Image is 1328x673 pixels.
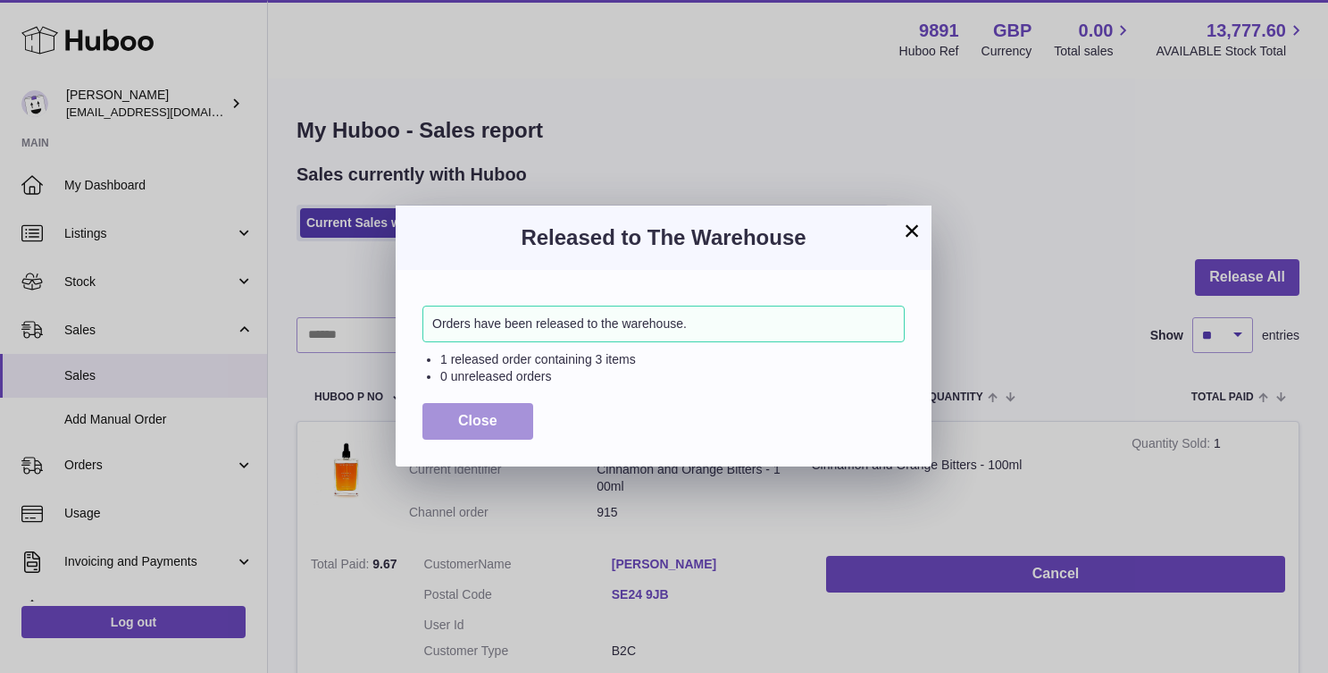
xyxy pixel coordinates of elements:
div: Orders have been released to the warehouse. [422,306,905,342]
button: × [901,220,923,241]
span: Close [458,413,497,428]
li: 0 unreleased orders [440,368,905,385]
h3: Released to The Warehouse [422,223,905,252]
li: 1 released order containing 3 items [440,351,905,368]
button: Close [422,403,533,440]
